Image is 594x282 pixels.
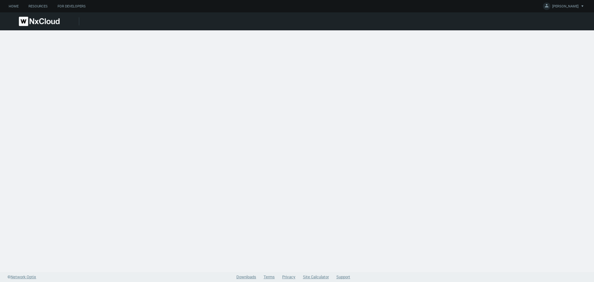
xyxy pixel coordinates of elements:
a: Resources [24,2,53,10]
a: Support [336,274,350,280]
a: ©Network Optix [7,274,36,280]
span: Network Optix [11,274,36,280]
a: Downloads [236,274,256,280]
a: For Developers [53,2,91,10]
a: Privacy [282,274,295,280]
a: Site Calculator [303,274,329,280]
span: [PERSON_NAME] [552,4,579,11]
a: Home [4,2,24,10]
a: Terms [264,274,275,280]
img: Nx Cloud logo [19,17,60,26]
